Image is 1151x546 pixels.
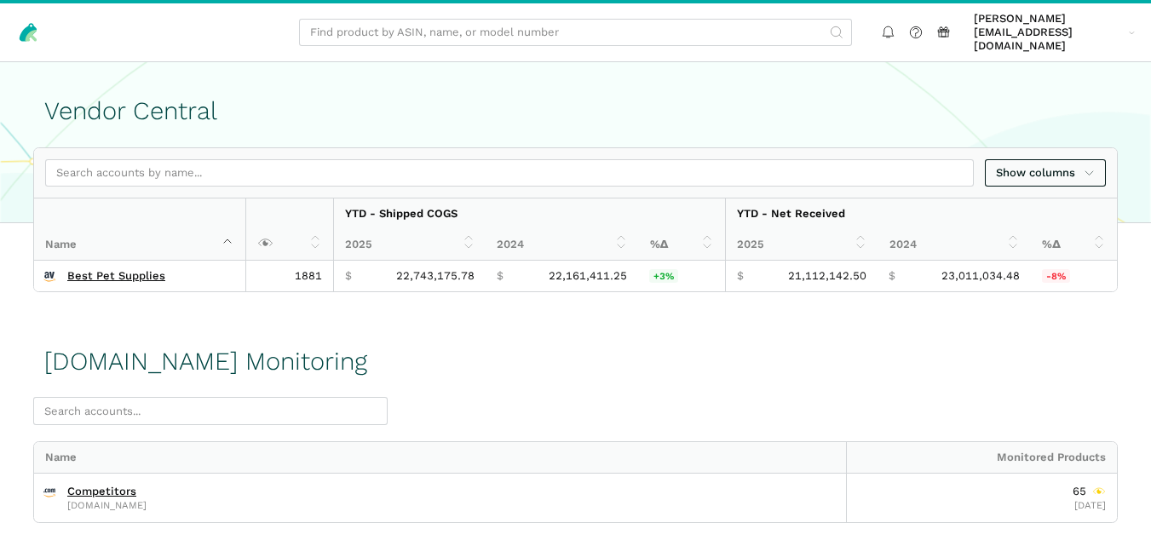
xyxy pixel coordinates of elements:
span: 23,011,034.48 [941,269,1020,283]
th: 2024: activate to sort column ascending [486,229,638,260]
div: Name [34,442,846,473]
input: Search accounts by name... [45,159,974,187]
a: Show columns [985,159,1106,187]
th: Name : activate to sort column descending [34,198,245,260]
h1: [DOMAIN_NAME] Monitoring [44,348,367,376]
th: %Δ: activate to sort column ascending [1031,229,1117,260]
td: 1881 [245,261,333,291]
a: Best Pet Supplies [67,269,165,283]
span: [DOMAIN_NAME] [67,501,147,510]
strong: YTD - Shipped COGS [345,207,458,220]
span: +3% [649,269,678,283]
h1: Vendor Central [44,97,1107,125]
td: 2.63% [638,261,725,291]
span: [DATE] [1074,499,1106,511]
span: $ [345,269,352,283]
strong: YTD - Net Received [737,207,845,220]
span: 22,161,411.25 [549,269,627,283]
a: [PERSON_NAME][EMAIL_ADDRESS][DOMAIN_NAME] [969,9,1141,56]
span: 22,743,175.78 [396,269,475,283]
span: $ [737,269,744,283]
span: $ [497,269,504,283]
div: Monitored Products [846,442,1117,473]
div: 65 [1073,485,1106,498]
span: $ [889,269,895,283]
input: Find product by ASIN, name, or model number [299,19,852,47]
th: %Δ: activate to sort column ascending [639,229,726,260]
td: -8.25% [1031,261,1117,291]
a: Competitors [67,485,136,498]
span: -8% [1042,269,1070,283]
th: 2024: activate to sort column ascending [878,229,1031,260]
th: 2025: activate to sort column ascending [333,229,486,260]
th: 2025: activate to sort column ascending [726,229,878,260]
input: Search accounts... [33,397,388,425]
span: [PERSON_NAME][EMAIL_ADDRESS][DOMAIN_NAME] [974,12,1123,54]
span: Show columns [996,164,1095,181]
th: : activate to sort column ascending [245,198,333,260]
span: 21,112,142.50 [788,269,866,283]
